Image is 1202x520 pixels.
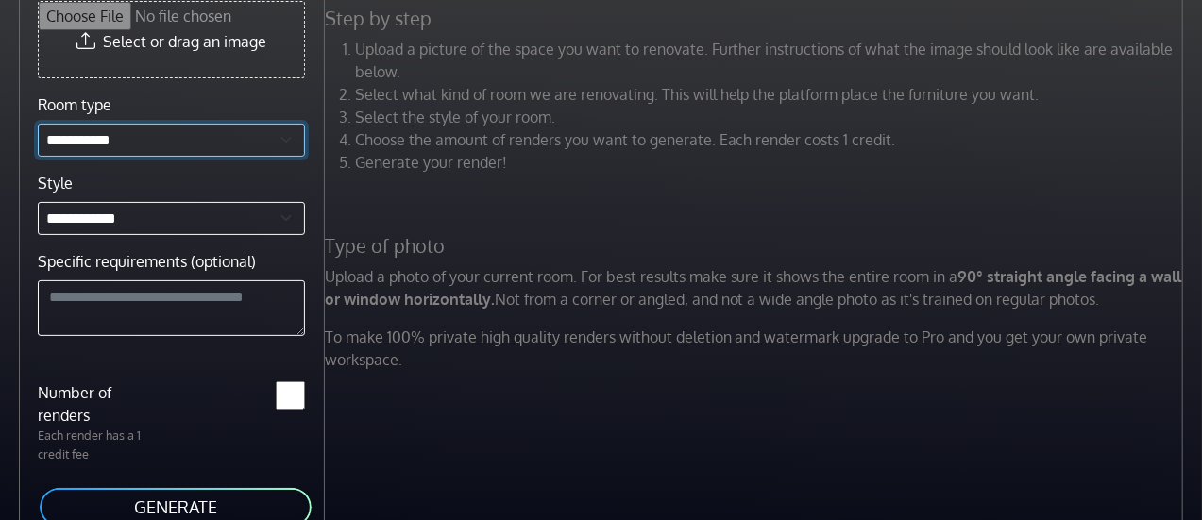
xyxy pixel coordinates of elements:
label: Specific requirements (optional) [38,250,256,273]
li: Select what kind of room we are renovating. This will help the platform place the furniture you w... [355,83,1188,106]
h5: Step by step [313,7,1199,30]
label: Style [38,172,73,194]
p: To make 100% private high quality renders without deletion and watermark upgrade to Pro and you g... [313,326,1199,371]
h5: Type of photo [313,234,1199,258]
li: Upload a picture of the space you want to renovate. Further instructions of what the image should... [355,38,1188,83]
li: Choose the amount of renders you want to generate. Each render costs 1 credit. [355,128,1188,151]
label: Number of renders [26,381,171,427]
p: Each render has a 1 credit fee [26,427,171,462]
li: Generate your render! [355,151,1188,174]
p: Upload a photo of your current room. For best results make sure it shows the entire room in a Not... [313,265,1199,310]
label: Room type [38,93,111,116]
li: Select the style of your room. [355,106,1188,128]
